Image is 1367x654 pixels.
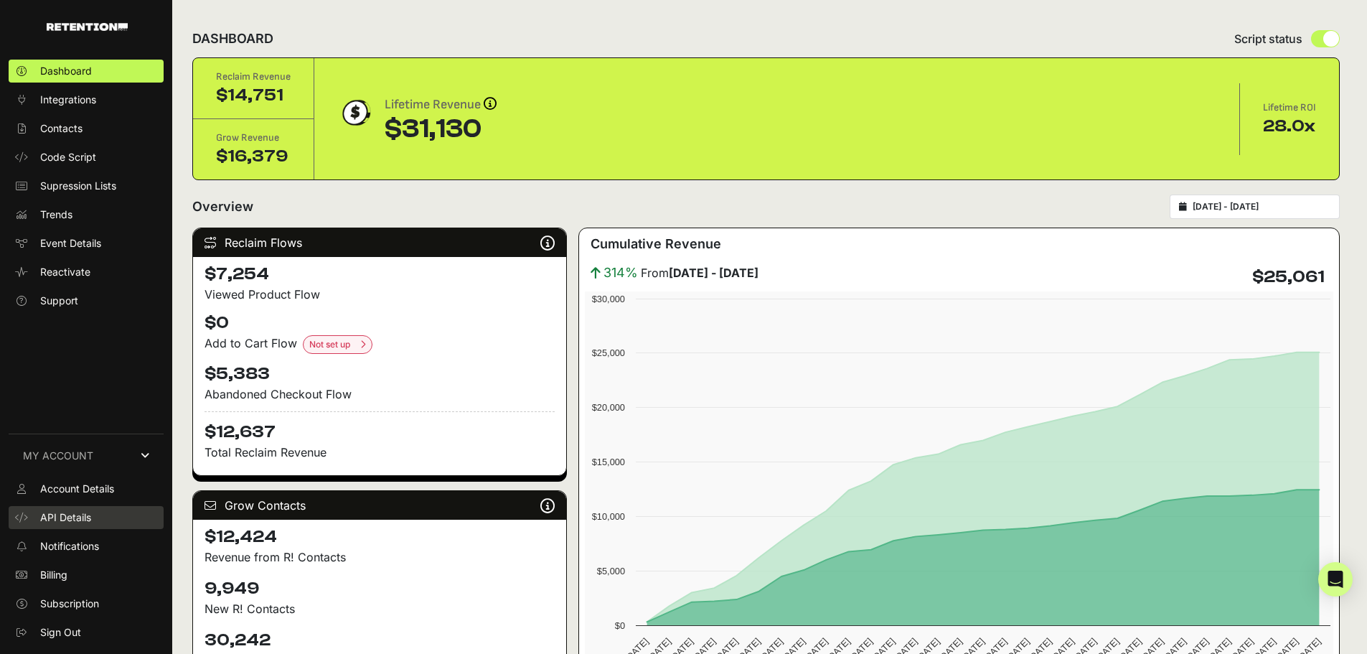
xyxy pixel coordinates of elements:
span: Supression Lists [40,179,116,193]
h2: DASHBOARD [192,29,273,49]
text: $5,000 [597,566,625,576]
a: Billing [9,564,164,587]
span: Event Details [40,236,101,251]
p: Revenue from R! Contacts [205,548,555,566]
p: Total Reclaim Revenue [205,444,555,461]
h4: $12,424 [205,525,555,548]
span: Contacts [40,121,83,136]
span: Support [40,294,78,308]
a: Reactivate [9,261,164,284]
span: Code Script [40,150,96,164]
span: Trends [40,207,72,222]
div: Lifetime ROI [1263,101,1316,115]
a: Sign Out [9,621,164,644]
h4: 9,949 [205,577,555,600]
a: MY ACCOUNT [9,434,164,477]
text: $25,000 [592,347,625,358]
div: Viewed Product Flow [205,286,555,303]
div: $31,130 [385,115,497,144]
a: Support [9,289,164,312]
span: Script status [1234,30,1302,47]
div: $16,379 [216,145,291,168]
a: API Details [9,506,164,529]
img: dollar-coin-05c43ed7efb7bc0c12610022525b4bbbb207c7efeef5aecc26f025e68dcafac9.png [337,95,373,131]
h3: Cumulative Revenue [591,234,721,254]
h4: $0 [205,312,555,335]
h4: 30,242 [205,629,555,652]
a: Account Details [9,477,164,500]
text: $20,000 [592,402,625,413]
div: 28.0x [1263,115,1316,138]
div: Abandoned Checkout Flow [205,386,555,403]
text: $30,000 [592,294,625,304]
div: Grow Contacts [193,491,566,520]
div: Open Intercom Messenger [1318,562,1353,597]
a: Contacts [9,117,164,140]
text: $10,000 [592,511,625,522]
span: MY ACCOUNT [23,449,93,463]
div: $14,751 [216,84,291,107]
span: Reactivate [40,265,90,279]
h2: Overview [192,197,253,217]
span: Sign Out [40,625,81,640]
a: Code Script [9,146,164,169]
span: Notifications [40,539,99,553]
span: Subscription [40,597,99,611]
span: Dashboard [40,64,92,78]
img: Retention.com [47,23,128,31]
text: $0 [615,620,625,631]
h4: $7,254 [205,263,555,286]
a: Supression Lists [9,174,164,197]
a: Integrations [9,88,164,111]
p: New R! Contacts [205,600,555,617]
strong: [DATE] - [DATE] [669,266,758,280]
div: Reclaim Flows [193,228,566,257]
a: Notifications [9,535,164,558]
span: API Details [40,510,91,525]
span: 314% [603,263,638,283]
div: Lifetime Revenue [385,95,497,115]
span: From [641,264,758,281]
div: Reclaim Revenue [216,70,291,84]
span: Integrations [40,93,96,107]
span: Account Details [40,482,114,496]
a: Subscription [9,592,164,615]
h4: $12,637 [205,411,555,444]
a: Dashboard [9,60,164,83]
div: Grow Revenue [216,131,291,145]
h4: $5,383 [205,363,555,386]
a: Trends [9,203,164,226]
span: Billing [40,568,67,582]
text: $15,000 [592,457,625,467]
a: Event Details [9,232,164,255]
div: Add to Cart Flow [205,335,555,354]
h4: $25,061 [1252,266,1325,289]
